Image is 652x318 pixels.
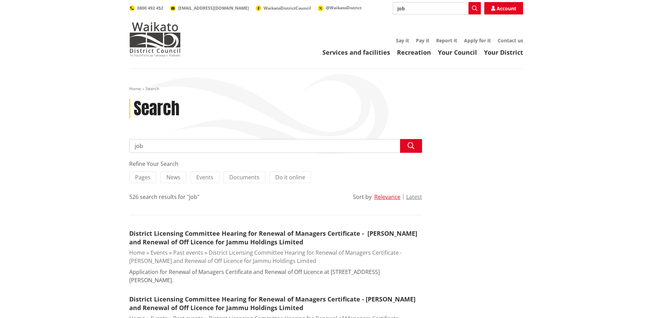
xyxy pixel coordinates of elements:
span: 0800 492 452 [137,5,163,11]
div: 526 search results for "job" [129,193,199,201]
a: Apply for it [464,37,491,44]
span: Search [146,86,159,92]
a: Events [151,249,168,256]
a: Services and facilities [322,48,390,56]
a: Say it [396,37,409,44]
a: District Licensing Committee Hearing for Renewal of Managers Certificate - [PERSON_NAME] and Rene... [129,229,417,246]
a: District Licensing Committee Hearing for Renewal of Managers Certificate - [PERSON_NAME] and Rene... [129,295,416,312]
nav: breadcrumb [129,86,523,92]
p: Application for Renewal of Managers Certificate and Renewal of Off Licence at [STREET_ADDRESS][PE... [129,268,422,284]
span: Do it online [275,173,305,181]
a: Recreation [397,48,431,56]
span: Documents [229,173,259,181]
a: 0800 492 452 [129,5,163,11]
a: Your Council [438,48,477,56]
input: Search input [393,2,481,14]
a: @WaikatoDistrict [318,5,362,11]
a: Report it [436,37,457,44]
input: Search input [129,139,422,153]
span: News [166,173,180,181]
span: @WaikatoDistrict [326,5,362,11]
h1: Search [134,99,179,119]
img: Waikato District Council - Te Kaunihera aa Takiwaa o Waikato [129,22,181,56]
a: Home [129,86,141,92]
a: [EMAIL_ADDRESS][DOMAIN_NAME] [170,5,249,11]
a: Home [129,249,145,256]
span: Events [196,173,213,181]
span: Pages [135,173,151,181]
div: Refine Your Search [129,160,422,168]
a: Pay it [416,37,429,44]
div: Sort by [353,193,372,201]
a: District Licensing Committee Hearing for Renewal of Managers Certificate - [PERSON_NAME] and Rene... [129,249,403,265]
button: Latest [406,194,422,200]
a: WaikatoDistrictCouncil [256,5,311,11]
a: Past events [173,249,203,256]
span: WaikatoDistrictCouncil [264,5,311,11]
span: [EMAIL_ADDRESS][DOMAIN_NAME] [178,5,249,11]
a: Your District [484,48,523,56]
a: Account [484,2,523,14]
button: Relevance [374,194,400,200]
a: Contact us [498,37,523,44]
